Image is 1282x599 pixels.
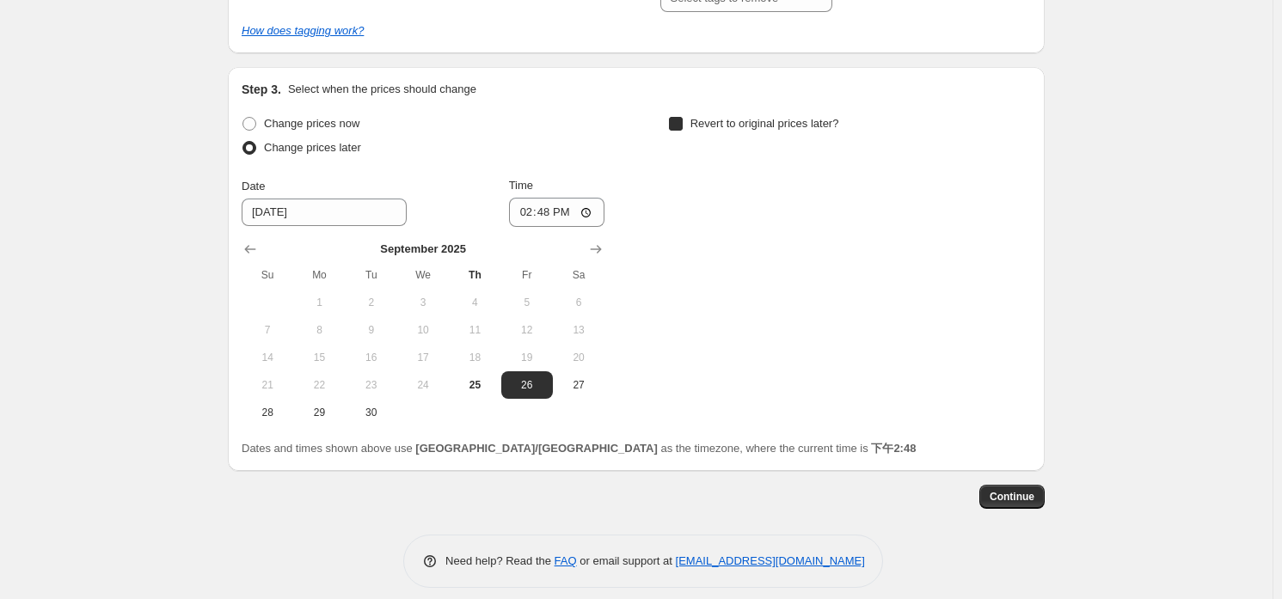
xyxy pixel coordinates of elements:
span: 6 [560,296,598,309]
button: Wednesday September 17 2025 [397,344,449,371]
th: Monday [293,261,345,289]
input: 12:00 [509,198,605,227]
button: Monday September 1 2025 [293,289,345,316]
span: 21 [248,378,286,392]
a: FAQ [555,554,577,567]
button: Sunday September 7 2025 [242,316,293,344]
span: 1 [300,296,338,309]
span: Date [242,180,265,193]
button: Friday September 26 2025 [501,371,553,399]
span: 18 [456,351,494,364]
button: Monday September 22 2025 [293,371,345,399]
button: Today Thursday September 25 2025 [449,371,500,399]
span: 20 [560,351,598,364]
span: 24 [404,378,442,392]
p: Select when the prices should change [288,81,476,98]
span: 9 [353,323,390,337]
span: Time [509,179,533,192]
button: Friday September 12 2025 [501,316,553,344]
th: Tuesday [346,261,397,289]
span: 29 [300,406,338,419]
a: [EMAIL_ADDRESS][DOMAIN_NAME] [676,554,865,567]
span: 2 [353,296,390,309]
span: 11 [456,323,494,337]
span: 23 [353,378,390,392]
b: 下午2:48 [871,442,916,455]
th: Thursday [449,261,500,289]
button: Saturday September 20 2025 [553,344,604,371]
span: Change prices later [264,141,361,154]
th: Saturday [553,261,604,289]
span: 17 [404,351,442,364]
button: Saturday September 13 2025 [553,316,604,344]
button: Show next month, October 2025 [584,237,608,261]
button: Continue [979,485,1045,509]
span: Dates and times shown above use as the timezone, where the current time is [242,442,916,455]
th: Sunday [242,261,293,289]
span: 26 [508,378,546,392]
button: Monday September 15 2025 [293,344,345,371]
span: Sa [560,268,598,282]
button: Friday September 5 2025 [501,289,553,316]
span: 7 [248,323,286,337]
button: Show previous month, August 2025 [238,237,262,261]
span: 16 [353,351,390,364]
button: Sunday September 21 2025 [242,371,293,399]
button: Tuesday September 30 2025 [346,399,397,426]
b: [GEOGRAPHIC_DATA]/[GEOGRAPHIC_DATA] [415,442,657,455]
span: 13 [560,323,598,337]
button: Tuesday September 23 2025 [346,371,397,399]
h2: Step 3. [242,81,281,98]
span: 22 [300,378,338,392]
span: 19 [508,351,546,364]
button: Wednesday September 3 2025 [397,289,449,316]
span: 25 [456,378,494,392]
span: Change prices now [264,117,359,130]
span: 14 [248,351,286,364]
button: Thursday September 4 2025 [449,289,500,316]
th: Friday [501,261,553,289]
button: Sunday September 28 2025 [242,399,293,426]
span: We [404,268,442,282]
button: Wednesday September 24 2025 [397,371,449,399]
span: Revert to original prices later? [690,117,839,130]
input: 9/25/2025 [242,199,407,226]
span: Continue [990,490,1034,504]
button: Thursday September 11 2025 [449,316,500,344]
button: Tuesday September 2 2025 [346,289,397,316]
button: Tuesday September 16 2025 [346,344,397,371]
span: Fr [508,268,546,282]
span: 27 [560,378,598,392]
span: 28 [248,406,286,419]
th: Wednesday [397,261,449,289]
span: Su [248,268,286,282]
button: Monday September 29 2025 [293,399,345,426]
span: or email support at [577,554,676,567]
span: Need help? Read the [445,554,555,567]
button: Saturday September 27 2025 [553,371,604,399]
button: Wednesday September 10 2025 [397,316,449,344]
span: 15 [300,351,338,364]
button: Saturday September 6 2025 [553,289,604,316]
button: Sunday September 14 2025 [242,344,293,371]
a: How does tagging work? [242,24,364,37]
span: 10 [404,323,442,337]
button: Monday September 8 2025 [293,316,345,344]
span: 5 [508,296,546,309]
span: Mo [300,268,338,282]
button: Thursday September 18 2025 [449,344,500,371]
button: Tuesday September 9 2025 [346,316,397,344]
button: Friday September 19 2025 [501,344,553,371]
span: 3 [404,296,442,309]
span: Th [456,268,494,282]
span: 8 [300,323,338,337]
span: 30 [353,406,390,419]
span: 4 [456,296,494,309]
span: 12 [508,323,546,337]
span: Tu [353,268,390,282]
